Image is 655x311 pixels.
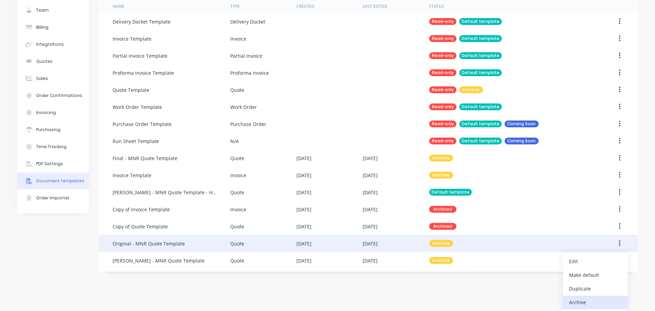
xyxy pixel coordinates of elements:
div: [DATE] [363,240,378,247]
div: [DATE] [296,206,311,213]
button: Team [17,2,89,19]
div: Coming Soon [505,138,539,144]
div: Default template [459,103,502,110]
div: Read-only [429,138,456,144]
div: Read-only [429,35,456,42]
div: Document templates [36,178,84,184]
div: Run Sheet Template [113,138,159,145]
div: Quote [230,189,244,196]
div: Quote [230,257,244,264]
button: Quotes [17,53,89,70]
div: Archived [429,206,456,213]
div: [DATE] [363,189,378,196]
div: Read-only [429,86,456,93]
div: Purchasing [36,127,60,133]
div: Archive [569,297,622,307]
div: Invoice [230,206,246,213]
div: Invoice Template [113,35,151,42]
div: Read-only [429,18,456,25]
div: Quote Template [113,86,149,94]
button: Integrations [17,36,89,53]
div: Copy of Invoice Template [113,206,170,213]
div: [PERSON_NAME] - MNR Quote Template - Hubspot Link [113,189,217,196]
div: [DATE] [296,257,311,264]
button: Order Importer [17,189,89,207]
button: Invoicing [17,104,89,121]
div: Default template [429,189,472,196]
div: Duplicate [569,284,622,294]
div: Quote [230,86,244,94]
button: Purchasing [17,121,89,138]
button: Order Confirmations [17,87,89,104]
div: Inactive [459,86,483,93]
div: [DATE] [296,223,311,230]
div: Invoice Template [113,172,151,179]
div: Work Order [230,103,257,111]
div: Inactive [429,155,453,161]
div: Sales [36,75,48,82]
div: Default template [459,138,502,144]
div: Read-only [429,69,456,76]
div: Quotes [36,58,53,65]
div: Partial Invoice [230,52,262,59]
div: Status [429,3,444,10]
button: Document templates [17,172,89,189]
div: Delivery Docket Template [113,18,171,25]
button: Billing [17,19,89,36]
div: [DATE] [363,206,378,213]
div: Partial Invoice Template [113,52,168,59]
div: Proforma Invoice [230,69,269,76]
div: Inactive [429,240,453,247]
div: Inactive [429,172,453,179]
button: Time Tracking [17,138,89,155]
div: Time Tracking [36,144,67,150]
div: Read-only [429,52,456,59]
div: Order Confirmations [36,93,82,99]
div: Last Edited [363,3,388,10]
div: [DATE] [363,257,378,264]
div: Default template [459,52,502,59]
div: Billing [36,24,48,30]
div: Final - MNR Quote Template [113,155,177,162]
div: Read-only [429,103,456,110]
div: Coming Soon [505,121,539,127]
div: Type [230,3,240,10]
div: Delivery Docket [230,18,265,25]
div: Default template [459,69,502,76]
div: Quote [230,223,244,230]
div: [PERSON_NAME] - MNR Quote Template [113,257,205,264]
div: Created [296,3,315,10]
div: [DATE] [363,223,378,230]
button: Sales [17,70,89,87]
div: [DATE] [296,172,311,179]
div: Make default [569,270,622,280]
div: Default template [459,35,502,42]
div: PDF Settings [36,161,63,167]
div: Invoice [230,35,246,42]
div: Inactive [429,257,453,264]
div: Purchase Order [230,121,266,128]
div: Copy of Quote Template [113,223,168,230]
div: Integrations [36,41,64,47]
div: [DATE] [296,240,311,247]
div: Default template [459,121,502,127]
div: [DATE] [296,189,311,196]
div: Order Importer [36,195,70,201]
div: Purchase Order Template [113,121,172,128]
div: [DATE] [363,155,378,162]
div: Name [113,3,125,10]
div: Quote [230,155,244,162]
div: Edit [569,256,622,266]
div: Proforma Invoice Template [113,69,174,76]
div: N/A [230,138,239,145]
div: Archived [429,223,456,230]
div: Original - MNR Quote Template [113,240,185,247]
div: Work Order Template [113,103,162,111]
button: PDF Settings [17,155,89,172]
div: Team [36,7,49,13]
div: Quote [230,240,244,247]
div: Default template [459,18,502,25]
div: [DATE] [296,155,311,162]
div: Invoice [230,172,246,179]
div: Read-only [429,121,456,127]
